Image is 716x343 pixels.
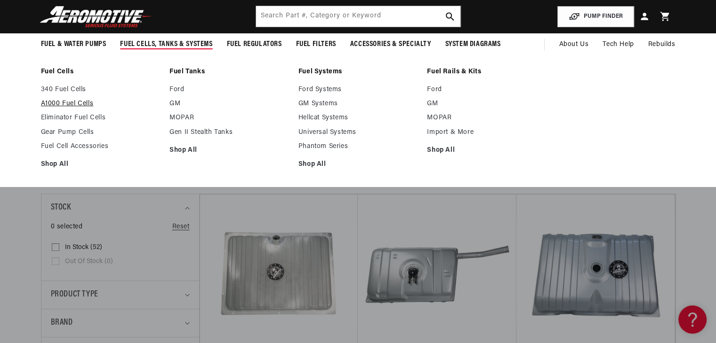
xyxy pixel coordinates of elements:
[51,316,73,330] span: Brand
[169,128,289,137] a: Gen II Stealth Tanks
[51,222,83,232] span: 0 selected
[298,114,418,122] a: Hellcat Systems
[595,33,641,56] summary: Tech Help
[113,33,219,55] summary: Fuel Cells, Tanks & Systems
[427,128,547,137] a: Import & More
[169,68,289,76] a: Fuel Tanks
[41,160,161,169] a: Shop All
[350,39,431,49] span: Accessories & Specialty
[169,114,289,122] a: MOPAR
[256,6,460,27] input: Search by Part Number, Category or Keyword
[438,33,508,55] summary: System Diagrams
[557,6,634,27] button: PUMP FINDER
[41,68,161,76] a: Fuel Cells
[298,142,418,151] a: Phantom Series
[51,309,190,337] summary: Brand (0 selected)
[641,33,683,56] summary: Rebuilds
[51,281,190,309] summary: Product type (0 selected)
[427,68,547,76] a: Fuel Rails & Kits
[65,257,113,266] span: Out of stock (0)
[603,39,634,50] span: Tech Help
[51,288,98,302] span: Product type
[41,39,106,49] span: Fuel & Water Pumps
[41,142,161,151] a: Fuel Cell Accessories
[169,86,289,94] a: Ford
[65,243,102,252] span: In stock (52)
[172,222,190,232] a: Reset
[427,146,547,155] a: Shop All
[445,39,501,49] span: System Diagrams
[41,128,161,137] a: Gear Pump Cells
[427,86,547,94] a: Ford
[427,100,547,108] a: GM
[51,201,71,215] span: Stock
[440,6,460,27] button: search button
[298,100,418,108] a: GM Systems
[120,39,212,49] span: Fuel Cells, Tanks & Systems
[298,128,418,137] a: Universal Systems
[34,33,113,55] summary: Fuel & Water Pumps
[552,33,595,56] a: About Us
[37,6,155,28] img: Aeromotive
[296,39,336,49] span: Fuel Filters
[289,33,343,55] summary: Fuel Filters
[227,39,282,49] span: Fuel Regulators
[41,100,161,108] a: A1000 Fuel Cells
[51,194,190,222] summary: Stock (0 selected)
[427,114,547,122] a: MOPAR
[220,33,289,55] summary: Fuel Regulators
[169,146,289,155] a: Shop All
[41,86,161,94] a: 340 Fuel Cells
[298,68,418,76] a: Fuel Systems
[343,33,438,55] summary: Accessories & Specialty
[41,114,161,122] a: Eliminator Fuel Cells
[298,160,418,169] a: Shop All
[559,41,588,48] span: About Us
[648,39,676,50] span: Rebuilds
[298,86,418,94] a: Ford Systems
[169,100,289,108] a: GM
